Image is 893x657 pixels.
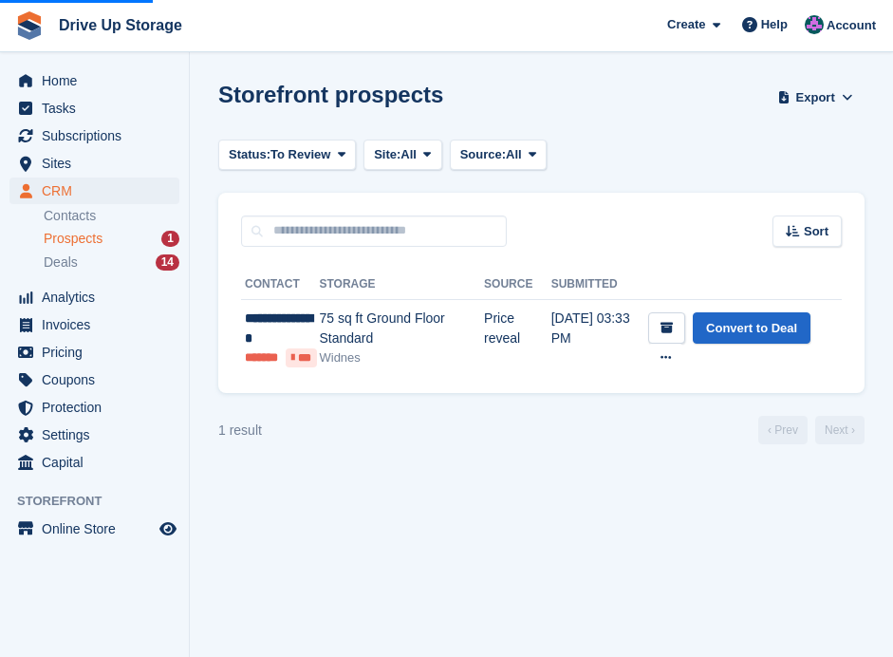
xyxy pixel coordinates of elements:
button: Site: All [363,140,442,171]
a: menu [9,422,179,448]
button: Source: All [450,140,548,171]
a: menu [9,394,179,421]
a: menu [9,339,179,366]
td: Price reveal [484,299,551,378]
a: menu [9,284,179,310]
div: 1 result [218,421,262,441]
button: Status: To Review [218,140,356,171]
td: [DATE] 03:33 PM [551,299,648,378]
nav: Page [754,416,868,444]
span: Coupons [42,366,156,393]
a: Preview store [157,517,179,540]
span: CRM [42,178,156,204]
span: Analytics [42,284,156,310]
img: stora-icon-8386f47178a22dfd0bd8f6a31ec36ba5ce8667c1dd55bd0f319d3a0aa187defe.svg [15,11,44,40]
a: menu [9,95,179,122]
span: Account [827,16,876,35]
span: Capital [42,449,156,476]
th: Submitted [551,270,648,300]
span: Create [667,15,705,34]
span: Site: [374,145,400,164]
h1: Storefront prospects [218,82,443,107]
a: Next [815,416,865,444]
th: Contact [241,270,319,300]
span: Storefront [17,492,189,511]
span: Online Store [42,516,156,542]
a: menu [9,516,179,542]
a: menu [9,366,179,393]
span: Deals [44,253,78,272]
span: To Review [270,145,330,164]
span: Sort [804,222,828,241]
span: Subscriptions [42,122,156,149]
th: Source [484,270,551,300]
span: Status: [229,145,270,164]
button: Export [773,82,857,113]
span: Sites [42,150,156,177]
span: All [400,145,417,164]
th: Storage [319,270,484,300]
a: menu [9,178,179,204]
span: Settings [42,422,156,448]
span: Tasks [42,95,156,122]
div: 75 sq ft Ground Floor Standard [319,309,484,348]
span: Home [42,67,156,94]
img: Andy [805,15,824,34]
span: Help [761,15,788,34]
a: Prospects 1 [44,229,179,249]
span: Prospects [44,230,102,248]
div: Widnes [319,348,484,367]
span: All [506,145,522,164]
a: menu [9,311,179,338]
a: Deals 14 [44,253,179,272]
a: Drive Up Storage [51,9,190,41]
span: Export [796,88,835,107]
span: Invoices [42,311,156,338]
a: menu [9,122,179,149]
a: menu [9,449,179,476]
span: Source: [460,145,506,164]
a: Previous [758,416,808,444]
a: Contacts [44,207,179,225]
a: menu [9,150,179,177]
div: 1 [161,231,179,247]
div: 14 [156,254,179,271]
a: Convert to Deal [693,312,810,344]
a: menu [9,67,179,94]
span: Pricing [42,339,156,366]
span: Protection [42,394,156,421]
